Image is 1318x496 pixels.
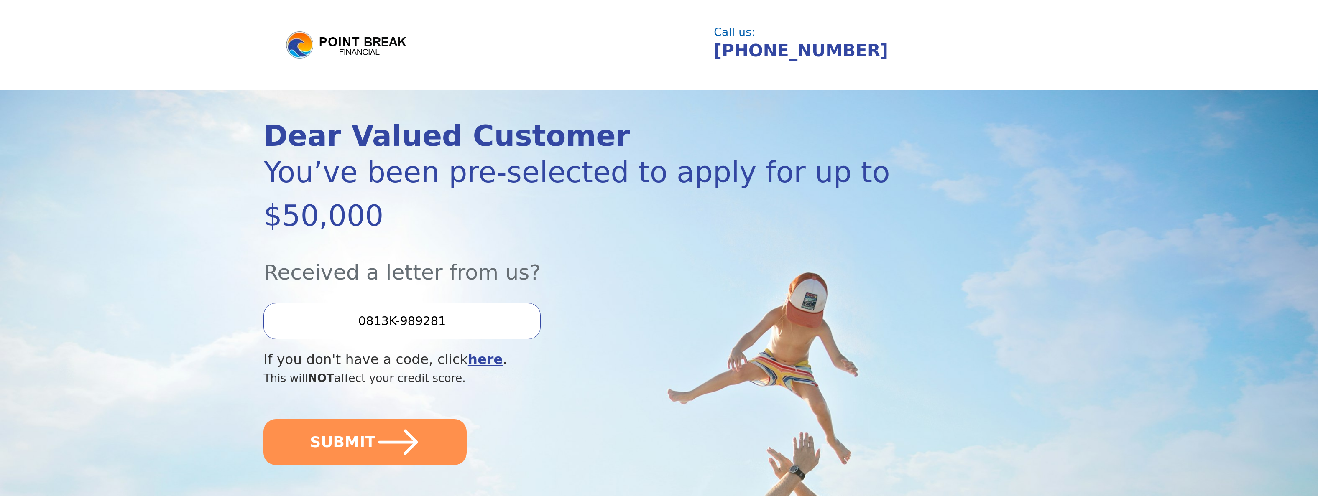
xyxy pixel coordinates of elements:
[263,122,936,150] div: Dear Valued Customer
[263,237,936,288] div: Received a letter from us?
[714,27,1043,38] div: Call us:
[308,371,334,384] span: NOT
[468,351,503,367] a: here
[263,150,936,237] div: You’ve been pre-selected to apply for up to $50,000
[285,30,410,60] img: logo.png
[263,349,936,370] div: If you don't have a code, click .
[263,419,467,465] button: SUBMIT
[714,41,888,61] a: [PHONE_NUMBER]
[263,370,936,387] div: This will affect your credit score.
[263,303,540,339] input: Enter your Offer Code:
